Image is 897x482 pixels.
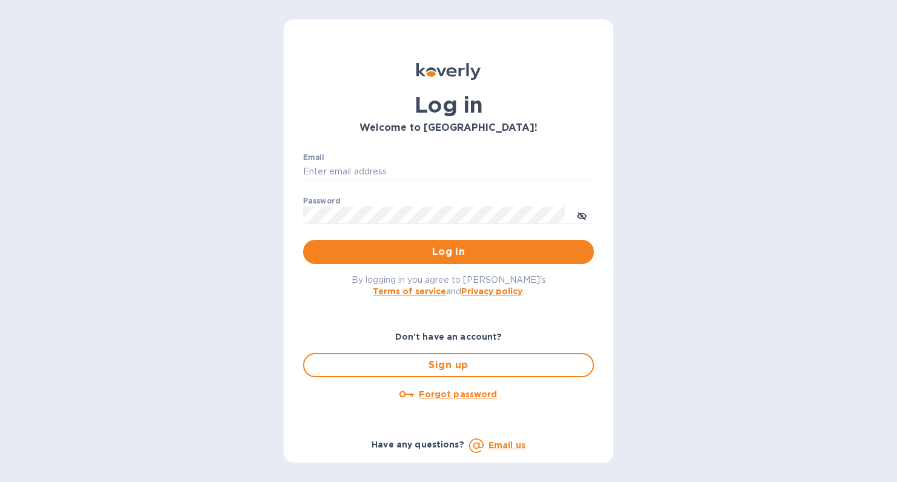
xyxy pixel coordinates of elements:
[303,353,594,377] button: Sign up
[352,275,546,296] span: By logging in you agree to [PERSON_NAME]'s and .
[419,389,497,399] u: Forgot password
[314,358,583,372] span: Sign up
[416,63,481,80] img: Koverly
[303,92,594,117] h1: Log in
[570,203,594,227] button: toggle password visibility
[303,163,594,181] input: Enter email address
[489,440,525,450] a: Email us
[303,122,594,134] h3: Welcome to [GEOGRAPHIC_DATA]!
[461,286,522,296] a: Privacy policy
[373,286,446,296] a: Terms of service
[313,245,584,259] span: Log in
[303,240,594,264] button: Log in
[303,154,324,161] label: Email
[395,332,502,342] b: Don't have an account?
[303,197,340,205] label: Password
[372,440,464,449] b: Have any questions?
